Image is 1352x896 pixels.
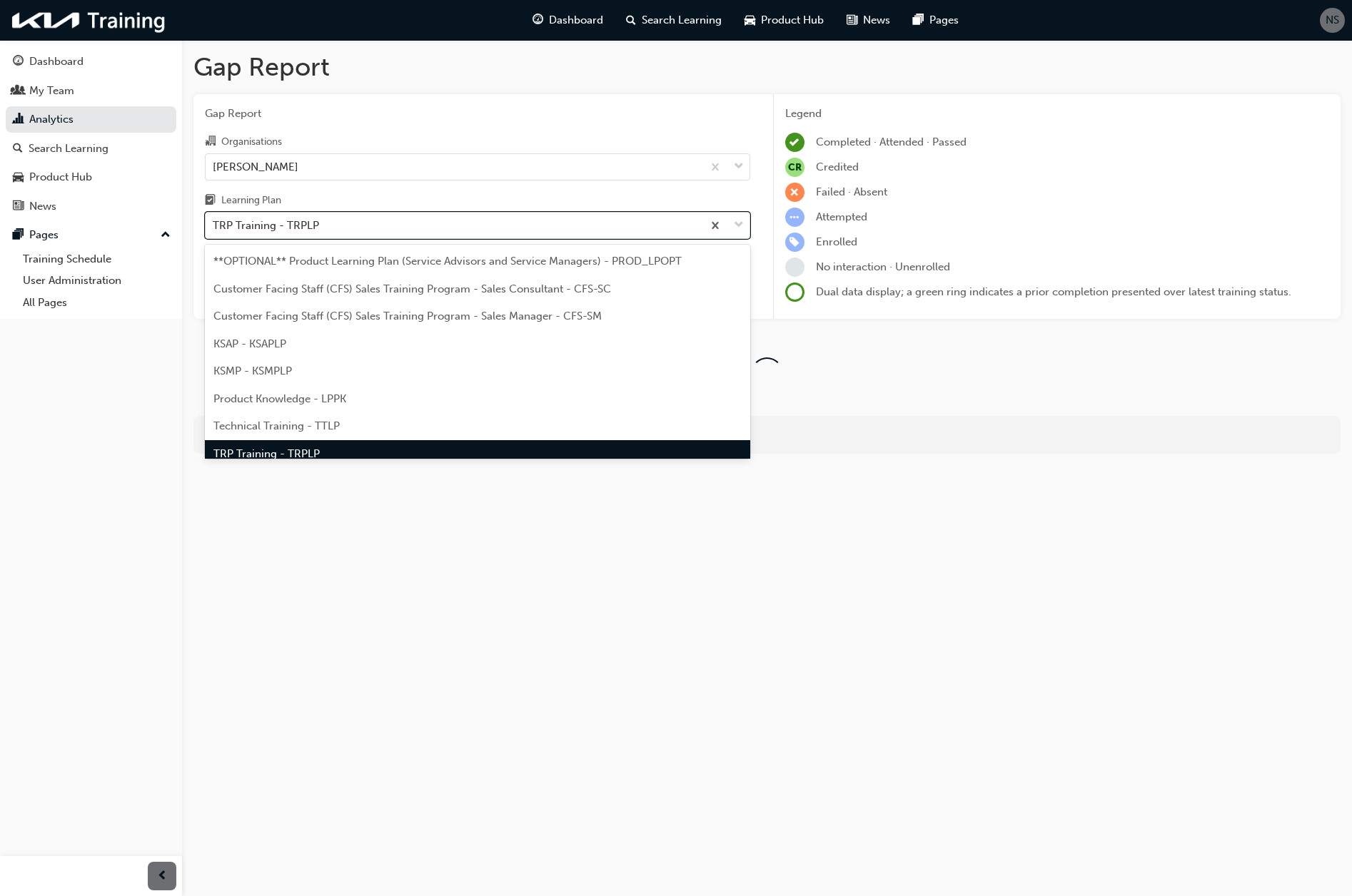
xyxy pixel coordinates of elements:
[221,135,282,149] div: Organisations
[6,193,176,220] a: News
[17,248,176,270] a: Training Schedule
[733,6,835,35] a: car-iconProduct Hub
[13,56,24,68] span: guage-icon
[734,158,744,176] span: down-icon
[29,198,56,215] div: News
[835,6,902,35] a: news-iconNews
[6,46,176,222] button: DashboardMy TeamAnalyticsSearch LearningProduct HubNews
[161,226,171,245] span: up-icon
[13,171,24,184] span: car-icon
[29,54,84,70] div: Dashboard
[205,106,750,122] span: Gap Report
[785,158,804,177] span: null-icon
[745,11,755,29] span: car-icon
[816,136,967,148] span: Completed · Attended · Passed
[1320,8,1345,33] button: NS
[533,11,543,29] span: guage-icon
[193,51,1341,83] h1: Gap Report
[785,233,804,252] span: learningRecordVerb_ENROLL-icon
[13,143,23,156] span: search-icon
[213,255,682,268] span: **OPTIONAL** Product Learning Plan (Service Advisors and Service Managers) - PROD_LPOPT
[205,136,216,148] span: organisation-icon
[6,49,176,75] a: Dashboard
[816,285,1291,298] span: Dual data display; a green ring indicates a prior completion presented over latest training status.
[902,6,970,35] a: pages-iconPages
[157,867,168,885] span: prev-icon
[204,427,1330,443] div: For more in-depth analysis and data download, go to
[213,447,320,460] span: TRP Training - TRPLP
[785,133,804,152] span: learningRecordVerb_COMPLETE-icon
[29,227,59,243] div: Pages
[761,12,824,29] span: Product Hub
[221,193,281,208] div: Learning Plan
[213,337,286,350] span: KSAP - KSAPLP
[7,6,171,35] img: kia-training
[785,183,804,202] span: learningRecordVerb_FAIL-icon
[213,419,340,432] span: Technical Training - TTLP
[17,270,176,292] a: User Administration
[626,11,636,29] span: search-icon
[29,169,92,185] div: Product Hub
[213,392,346,405] span: Product Knowledge - LPPK
[863,12,890,29] span: News
[6,164,176,190] a: Product Hub
[785,106,1330,122] div: Legend
[816,161,859,173] span: Credited
[913,11,924,29] span: pages-icon
[642,12,722,29] span: Search Learning
[1326,12,1339,29] span: NS
[847,11,857,29] span: news-icon
[785,258,804,277] span: learningRecordVerb_NONE-icon
[205,195,216,208] span: learningplan-icon
[521,6,615,35] a: guage-iconDashboard
[213,282,611,295] span: Customer Facing Staff (CFS) Sales Training Program - Sales Consultant - CFS-SC
[213,310,602,322] span: Customer Facing Staff (CFS) Sales Training Program - Sales Manager - CFS-SM
[13,85,24,98] span: people-icon
[6,222,176,248] button: Pages
[13,229,24,242] span: pages-icon
[213,218,319,234] div: TRP Training - TRPLP
[6,78,176,104] a: My Team
[13,113,24,126] span: chart-icon
[816,210,867,223] span: Attempted
[6,106,176,133] a: Analytics
[816,260,950,273] span: No interaction · Unenrolled
[785,208,804,227] span: learningRecordVerb_ATTEMPT-icon
[213,365,292,377] span: KSMP - KSMPLP
[13,200,24,213] span: news-icon
[816,235,857,248] span: Enrolled
[213,158,298,175] div: [PERSON_NAME]
[615,6,733,35] a: search-iconSearch Learning
[734,216,744,235] span: down-icon
[29,83,74,99] div: My Team
[6,136,176,162] a: Search Learning
[816,185,887,198] span: Failed · Absent
[29,141,109,157] div: Search Learning
[929,12,959,29] span: Pages
[17,292,176,314] a: All Pages
[549,12,603,29] span: Dashboard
